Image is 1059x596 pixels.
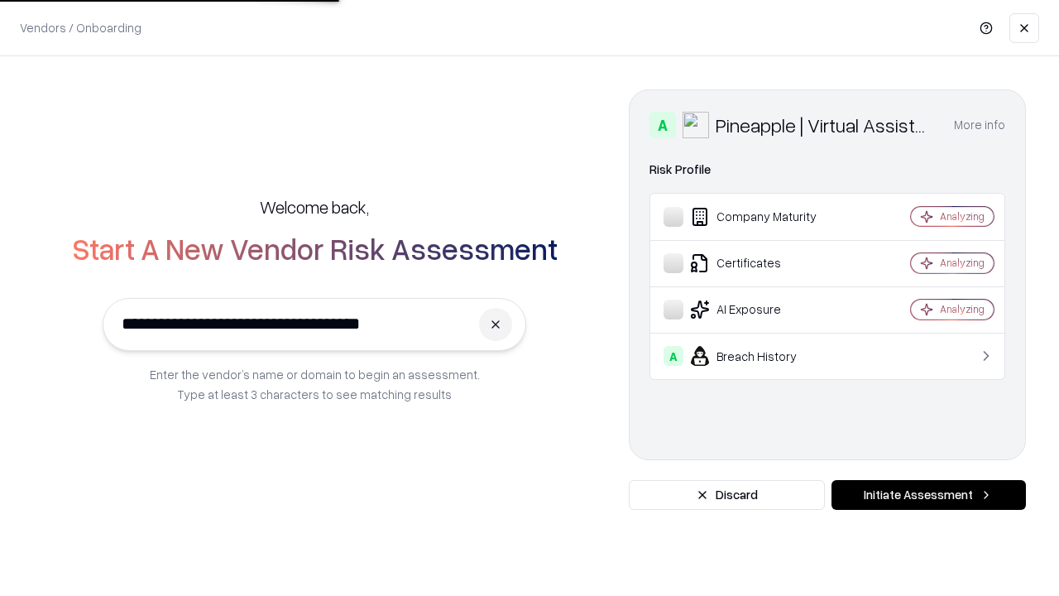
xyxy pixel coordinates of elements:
[683,112,709,138] img: Pineapple | Virtual Assistant Agency
[716,112,934,138] div: Pineapple | Virtual Assistant Agency
[954,110,1005,140] button: More info
[664,253,861,273] div: Certificates
[940,256,985,270] div: Analyzing
[649,112,676,138] div: A
[260,195,369,219] h5: Welcome back,
[664,207,861,227] div: Company Maturity
[72,232,558,265] h2: Start A New Vendor Risk Assessment
[150,364,480,404] p: Enter the vendor’s name or domain to begin an assessment. Type at least 3 characters to see match...
[831,480,1026,510] button: Initiate Assessment
[20,19,141,36] p: Vendors / Onboarding
[664,300,861,320] div: AI Exposure
[940,209,985,223] div: Analyzing
[940,302,985,316] div: Analyzing
[664,346,683,366] div: A
[629,480,825,510] button: Discard
[649,160,1005,180] div: Risk Profile
[664,346,861,366] div: Breach History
